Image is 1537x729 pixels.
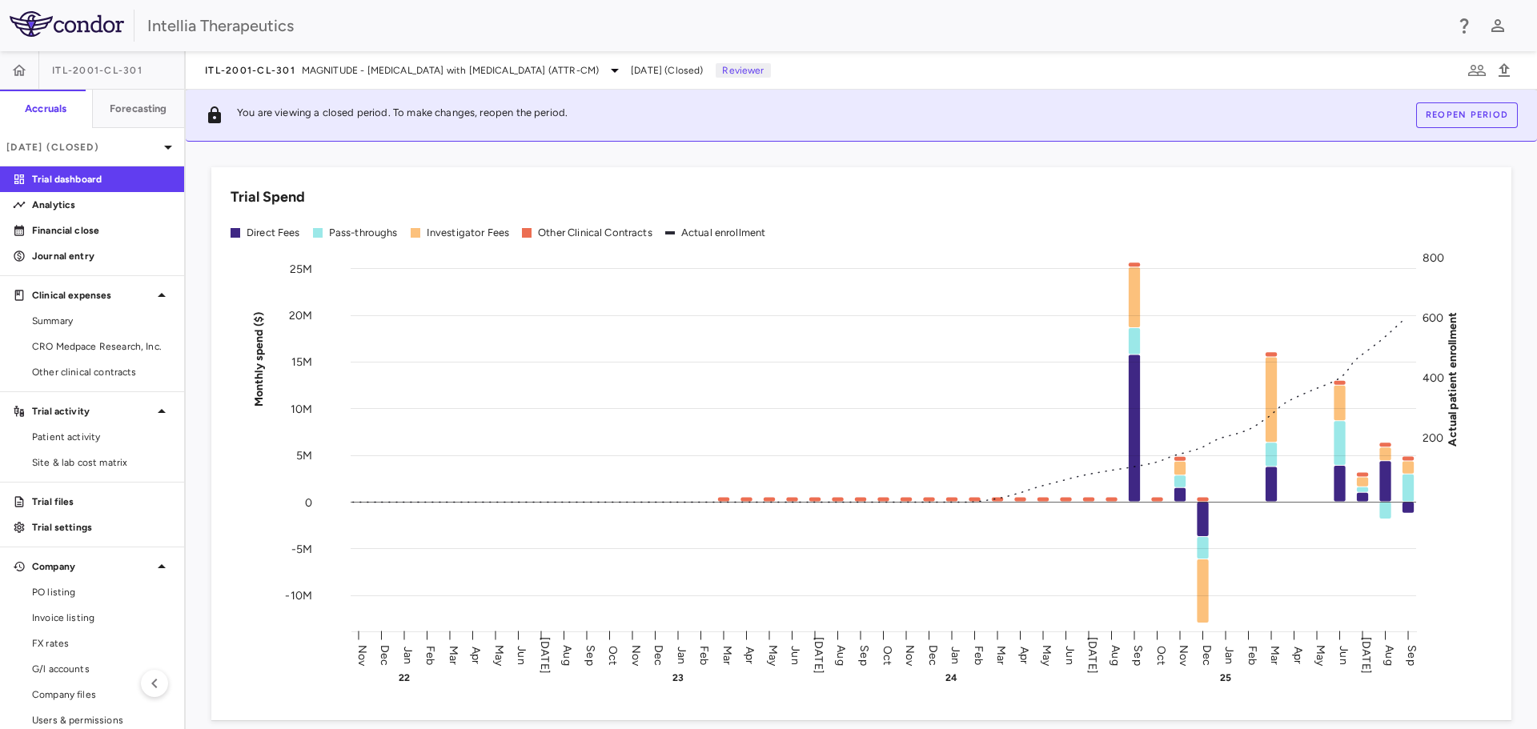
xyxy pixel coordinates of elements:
text: Feb [1246,645,1259,664]
text: Jun [1337,646,1350,664]
div: Other Clinical Contracts [538,226,652,240]
text: [DATE] [538,637,552,674]
text: Dec [378,644,391,665]
text: Jun [1063,646,1077,664]
h6: Accruals [25,102,66,116]
text: Mar [994,645,1008,664]
tspan: Monthly spend ($) [252,311,266,407]
tspan: 800 [1423,251,1444,265]
p: Clinical expenses [32,288,152,302]
h6: Trial Spend [231,186,305,208]
text: Nov [1177,644,1190,666]
span: [DATE] (Closed) [631,63,703,78]
tspan: 200 [1423,431,1443,445]
text: Jun [789,646,802,664]
text: May [492,644,506,666]
p: Reviewer [716,63,770,78]
span: MAGNITUDE - [MEDICAL_DATA] with [MEDICAL_DATA] (ATTR-CM) [302,63,599,78]
text: Feb [423,645,437,664]
text: Aug [560,645,574,665]
p: Financial close [32,223,171,238]
span: CRO Medpace Research, Inc. [32,339,171,354]
button: Reopen period [1416,102,1518,128]
text: Sep [857,645,871,665]
text: 22 [399,672,410,683]
span: Users & permissions [32,713,171,727]
div: Pass-throughs [329,226,398,240]
tspan: 400 [1423,371,1444,385]
text: Mar [447,645,460,664]
text: 24 [945,672,957,683]
text: Jan [401,646,415,663]
text: Oct [606,645,620,664]
div: Intellia Therapeutics [147,14,1444,38]
text: Oct [881,645,894,664]
span: Invoice listing [32,611,171,625]
text: Aug [834,645,848,665]
span: Patient activity [32,430,171,444]
span: G/l accounts [32,662,171,676]
text: Dec [652,644,665,665]
tspan: Actual patient enrollment [1446,311,1459,446]
text: Apr [469,646,483,663]
p: Trial dashboard [32,172,171,186]
span: Summary [32,314,171,328]
div: Direct Fees [247,226,300,240]
text: Sep [1405,645,1419,665]
text: Jun [515,646,528,664]
text: Jan [675,646,688,663]
tspan: -5M [291,542,312,555]
text: Mar [720,645,734,664]
span: ITL-2001-CL-301 [205,64,295,77]
tspan: 600 [1423,311,1443,325]
h6: Forecasting [110,102,167,116]
span: ITL-2001-CL-301 [52,64,142,77]
p: [DATE] (Closed) [6,140,159,154]
p: Company [32,559,152,574]
text: [DATE] [812,637,825,674]
text: Mar [1268,645,1282,664]
text: May [1314,644,1327,666]
tspan: 25M [290,262,312,275]
text: May [1040,644,1053,666]
text: Apr [743,646,756,663]
p: Trial activity [32,404,152,419]
text: Jan [1222,646,1236,663]
span: Site & lab cost matrix [32,455,171,470]
span: PO listing [32,585,171,599]
text: Sep [1131,645,1145,665]
p: Analytics [32,198,171,212]
text: Feb [697,645,711,664]
text: May [766,644,780,666]
div: Actual enrollment [681,226,766,240]
tspan: -10M [285,589,312,603]
span: FX rates [32,636,171,651]
p: Trial files [32,495,171,509]
tspan: 10M [291,402,312,415]
text: Aug [1382,645,1396,665]
p: Journal entry [32,249,171,263]
text: [DATE] [1359,637,1373,674]
text: Feb [972,645,985,664]
text: Apr [1291,646,1305,663]
text: Dec [1200,644,1214,665]
tspan: 15M [291,355,312,369]
text: 23 [672,672,684,683]
tspan: 5M [296,449,312,463]
p: You are viewing a closed period. To make changes, reopen the period. [237,106,568,125]
text: Nov [629,644,643,666]
text: [DATE] [1086,637,1099,674]
text: Aug [1109,645,1122,665]
text: Sep [584,645,597,665]
text: Nov [903,644,917,666]
p: Trial settings [32,520,171,535]
span: Company files [32,687,171,702]
img: logo-full-BYUhSk78.svg [10,11,124,37]
span: Other clinical contracts [32,365,171,379]
text: Jan [949,646,962,663]
tspan: 20M [289,309,312,322]
text: 25 [1220,672,1231,683]
text: Apr [1017,646,1031,663]
tspan: 0 [305,495,312,509]
text: Oct [1154,645,1168,664]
